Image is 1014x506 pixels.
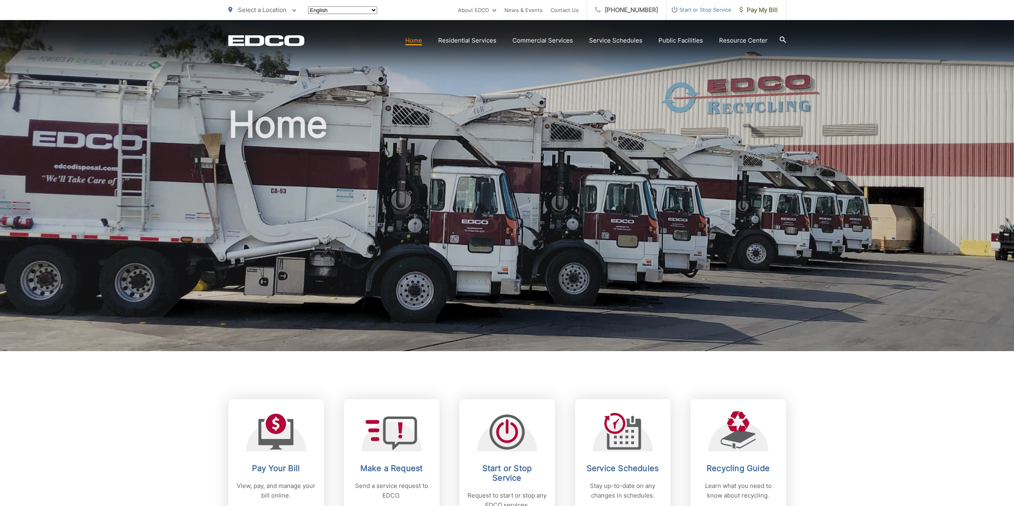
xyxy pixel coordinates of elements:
a: Resource Center [719,36,768,45]
a: Public Facilities [658,36,703,45]
span: Select a Location [238,6,287,14]
a: Home [405,36,422,45]
a: Commercial Services [512,36,573,45]
p: View, pay, and manage your bill online. [236,481,316,500]
a: News & Events [504,5,543,15]
a: Contact Us [551,5,579,15]
span: Pay My Bill [740,5,778,15]
a: Residential Services [438,36,496,45]
p: Send a service request to EDCO. [352,481,431,500]
h2: Recycling Guide [699,463,778,473]
h2: Make a Request [352,463,431,473]
a: About EDCO [458,5,496,15]
p: Learn what you need to know about recycling. [699,481,778,500]
h2: Pay Your Bill [236,463,316,473]
h2: Service Schedules [583,463,662,473]
a: Service Schedules [589,36,642,45]
a: EDCD logo. Return to the homepage. [228,35,305,46]
p: Stay up-to-date on any changes in schedules. [583,481,662,500]
h1: Home [228,104,786,358]
select: Select a language [308,6,377,14]
h2: Start or Stop Service [467,463,547,483]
